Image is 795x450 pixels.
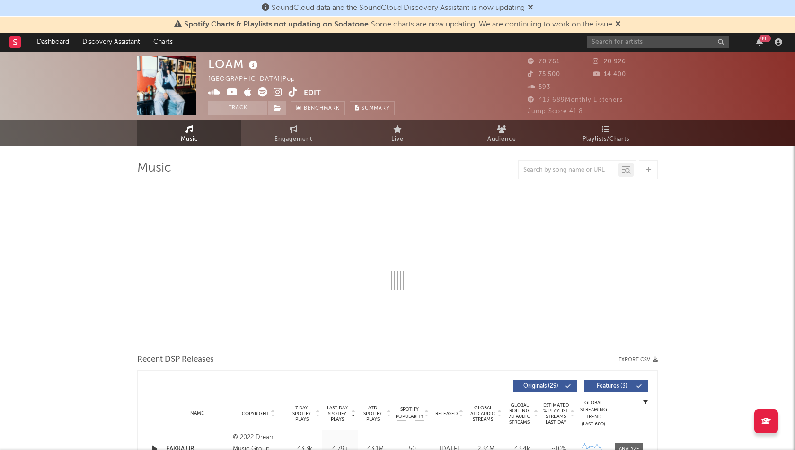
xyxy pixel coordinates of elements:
span: Spotify Popularity [396,406,424,420]
span: Originals ( 29 ) [519,383,563,389]
span: 413 689 Monthly Listeners [528,97,623,103]
button: Summary [350,101,395,115]
a: Benchmark [291,101,345,115]
span: Audience [487,134,516,145]
div: LOAM [208,56,260,72]
button: Features(3) [584,380,648,392]
span: Live [391,134,404,145]
span: 70 761 [528,59,560,65]
div: [GEOGRAPHIC_DATA] | Pop [208,74,306,85]
span: 14 400 [593,71,626,78]
span: Copyright [242,411,269,416]
div: Global Streaming Trend (Last 60D) [579,399,608,428]
span: 593 [528,84,550,90]
a: Playlists/Charts [554,120,658,146]
a: Live [345,120,450,146]
span: Features ( 3 ) [590,383,634,389]
input: Search by song name or URL [519,166,618,174]
span: Estimated % Playlist Streams Last Day [543,402,569,425]
span: 7 Day Spotify Plays [289,405,314,422]
span: Global Rolling 7D Audio Streams [506,402,532,425]
input: Search for artists [587,36,729,48]
a: Discovery Assistant [76,33,147,52]
span: Music [181,134,198,145]
button: Export CSV [618,357,658,363]
span: 75 500 [528,71,560,78]
span: Summary [362,106,389,111]
a: Dashboard [30,33,76,52]
button: 99+ [756,38,763,46]
span: Spotify Charts & Playlists not updating on Sodatone [184,21,369,28]
span: Dismiss [528,4,533,12]
a: Engagement [241,120,345,146]
div: 99 + [759,35,771,42]
div: Name [166,410,228,417]
span: Jump Score: 41.8 [528,108,583,114]
span: ATD Spotify Plays [360,405,385,422]
span: Dismiss [615,21,621,28]
span: Benchmark [304,103,340,114]
a: Charts [147,33,179,52]
span: Last Day Spotify Plays [325,405,350,422]
span: Recent DSP Releases [137,354,214,365]
span: Playlists/Charts [583,134,629,145]
button: Originals(29) [513,380,577,392]
span: 20 926 [593,59,626,65]
span: Global ATD Audio Streams [470,405,496,422]
span: Engagement [274,134,312,145]
a: Music [137,120,241,146]
button: Edit [304,87,321,99]
span: Released [435,411,458,416]
span: SoundCloud data and the SoundCloud Discovery Assistant is now updating [272,4,525,12]
button: Track [208,101,267,115]
span: : Some charts are now updating. We are continuing to work on the issue [184,21,612,28]
a: Audience [450,120,554,146]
